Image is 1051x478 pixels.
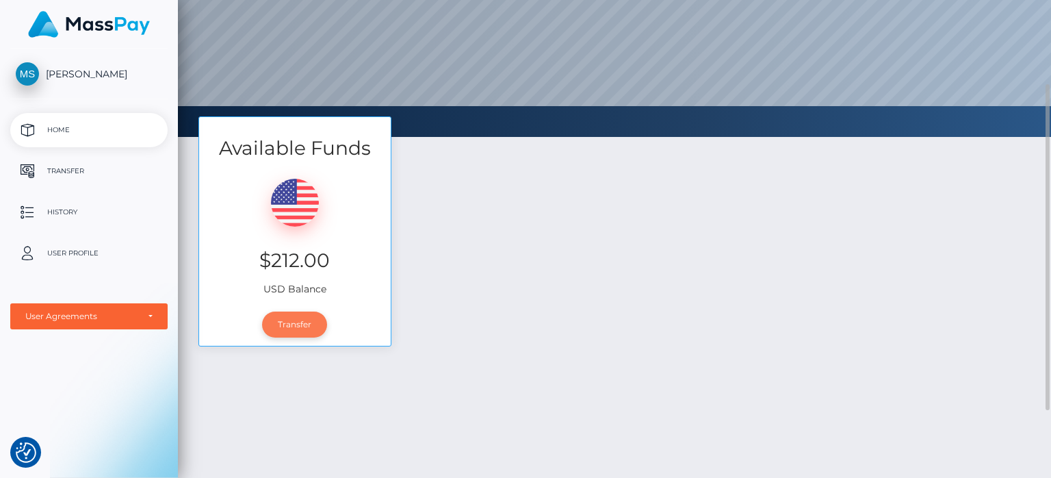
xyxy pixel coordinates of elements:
p: User Profile [16,243,162,264]
p: History [16,202,162,223]
div: USD Balance [199,162,391,303]
a: Transfer [262,312,327,338]
div: User Agreements [25,311,138,322]
p: Transfer [16,161,162,181]
img: USD.png [271,179,319,227]
a: Home [10,113,168,147]
span: [PERSON_NAME] [10,68,168,80]
a: Transfer [10,154,168,188]
img: MassPay [28,11,150,38]
a: History [10,195,168,229]
p: Home [16,120,162,140]
h3: $212.00 [209,247,380,274]
h3: Available Funds [199,135,391,162]
button: Consent Preferences [16,442,36,463]
a: User Profile [10,236,168,271]
button: User Agreements [10,303,168,329]
img: Revisit consent button [16,442,36,463]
